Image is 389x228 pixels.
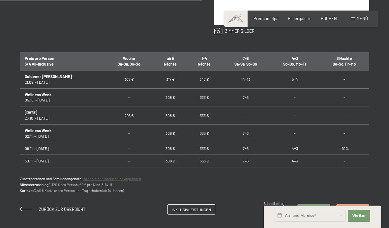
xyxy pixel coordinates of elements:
[187,88,221,106] td: 333 €
[283,62,307,66] span: So-Do, Mo-Fr
[39,207,85,212] span: Zurück zur Übersicht
[20,155,105,167] td: 30.11. - [DATE]
[154,124,188,142] td: 308 €
[105,106,154,125] td: 296 €
[221,124,270,142] td: 7=6
[234,62,257,66] span: Sa-Sa, So-So
[168,205,215,214] a: Inklusivleistungen
[319,124,369,142] td: -
[187,142,221,155] td: 333 €
[270,88,320,106] td: -
[264,202,286,206] span: Schnellanfrage
[154,142,188,155] td: 308 €
[288,16,312,21] a: Bildergalerie
[105,52,154,71] th: Woche
[25,110,37,115] b: [DATE]
[25,92,51,97] b: Wellness Week
[20,176,369,194] p: 120 € pro Person, 60 € pro Kind (3-14 J) 3,40 € Kurtaxe pro Person und Tag erhoben (ab 14 Jahren)
[319,155,369,167] td: -
[221,88,270,106] td: 7=6
[164,62,177,66] span: Nächte
[319,52,369,71] th: 3 Nächte
[221,52,270,71] th: 7=6
[20,106,105,125] td: 25.10. - [DATE]
[333,62,356,66] span: Do-So, Fr-Mo
[20,88,105,106] td: 05.10. - [DATE]
[20,188,34,193] strong: Kurtaxe:
[20,167,105,180] td: 07.12. - [DATE]
[105,124,154,142] td: -
[20,177,83,181] strong: Zusatzpersonen und Familienangebote:
[270,106,320,125] td: -
[25,74,72,79] b: Goldener [PERSON_NAME]
[105,155,154,167] td: -
[154,167,188,180] td: 308 €
[187,167,221,180] td: 333 €
[154,88,188,106] td: 308 €
[357,16,368,21] span: Menü
[187,124,221,142] td: 333 €
[154,52,188,71] th: ab 5
[348,210,370,222] button: Weiter
[20,207,85,212] a: Zurück zur Übersicht
[221,71,270,89] td: 14=13
[270,155,320,167] td: 4=3
[105,88,154,106] td: -
[221,142,270,155] td: 7=6
[154,71,188,89] td: 317 €
[270,71,320,89] td: 5=4
[172,207,211,213] span: Inklusivleistungen
[187,71,221,89] td: 347 €
[154,106,188,125] td: 308 €
[221,106,270,125] td: -
[25,62,54,66] span: 3/4 All-Inclusive
[270,167,320,180] td: 4=3 Mo-Fr
[187,106,221,125] td: 333 €
[319,167,369,180] td: -10%
[83,177,141,181] a: zu den Kinderpreisen und Angeboten
[198,62,211,66] span: Nächte
[221,155,270,167] td: 7=6
[319,106,369,125] td: -
[270,52,320,71] th: 4=3
[20,71,105,89] td: 21.09. - [DATE]
[319,88,369,106] td: -
[254,16,279,21] a: Premium Spa
[187,155,221,167] td: 333 €
[105,167,154,180] td: -
[319,71,369,89] td: -
[270,124,320,142] td: -
[221,167,270,180] td: 7=6
[20,183,52,187] strong: Silvesterzuschlag *:
[154,155,188,167] td: 308 €
[352,213,366,218] span: Weiter
[105,71,154,89] td: 307 €
[270,142,320,155] td: 4=3
[25,56,54,61] span: Preis pro Person
[105,142,154,155] td: -
[319,142,369,155] td: -10%
[20,124,105,142] td: 02.11. - [DATE]
[25,128,51,133] b: Wellness Week
[20,142,105,155] td: 09.11. - [DATE]
[118,62,140,66] span: Sa-Sa, So-So
[321,16,337,21] a: BUCHEN
[187,52,221,71] th: 1-4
